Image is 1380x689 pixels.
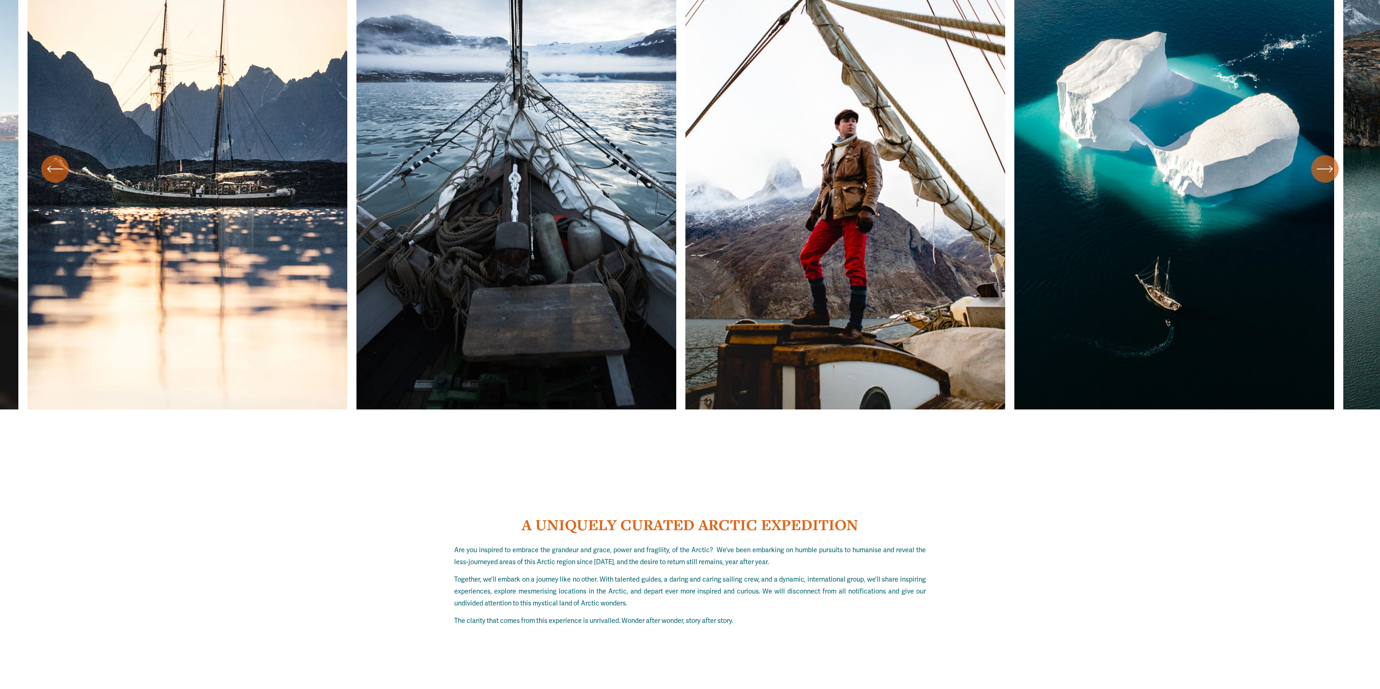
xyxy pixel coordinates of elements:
[522,515,858,535] strong: A UNIQUELY CURATED ARCTIC EXPEDITION
[454,615,925,627] p: The clarity that comes from this experience is unrivalled. Wonder after wonder, story after story.
[454,574,925,610] p: Together, we’ll embark on a journey like no other. With talented guides, a daring and caring sail...
[454,544,925,568] p: Are you inspired to embrace the grandeur and grace, power and fragility, of the Arctic? We’ve bee...
[41,155,69,183] button: Previous
[1311,155,1339,183] button: Next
